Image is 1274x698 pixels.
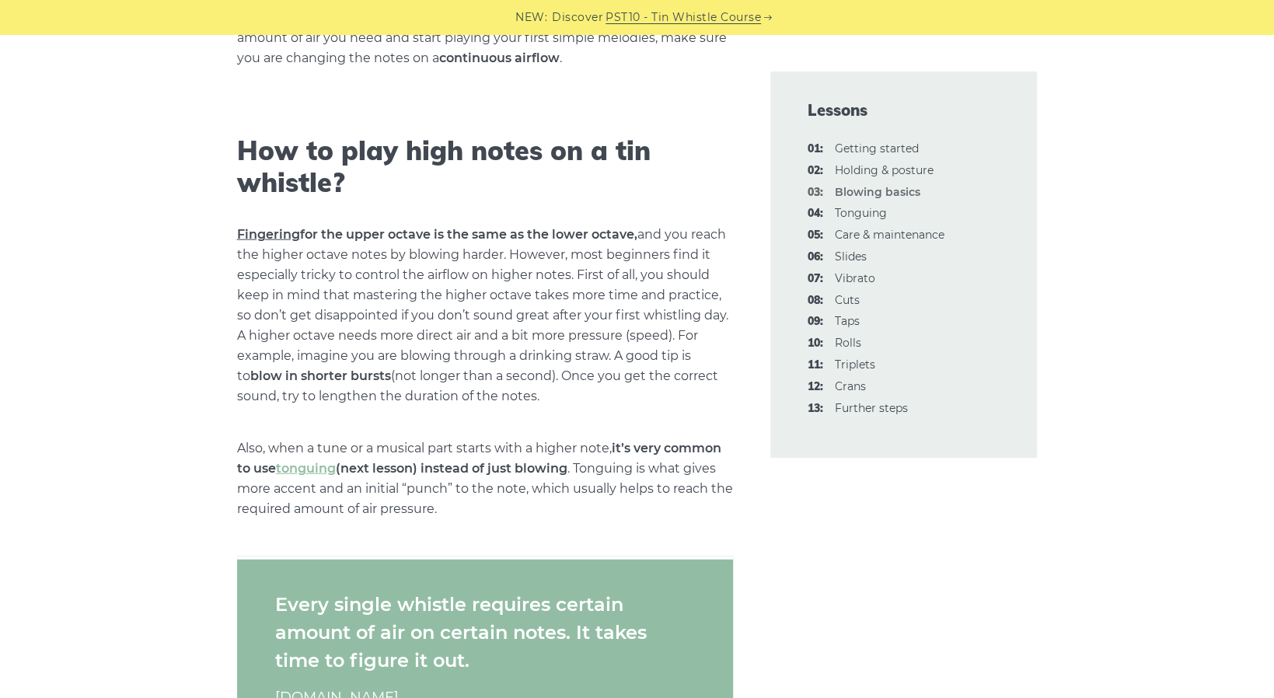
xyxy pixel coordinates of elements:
[835,293,860,307] a: 08:Cuts
[275,591,695,675] p: Every single whistle requires certain amount of air on certain notes. It takes time to figure it ...
[835,336,861,350] a: 10:Rolls
[808,400,823,418] span: 13:
[808,99,1000,121] span: Lessons
[237,438,733,519] p: Also, when a tune or a musical part starts with a higher note, . Tonguing is what gives more acce...
[808,356,823,375] span: 11:
[835,163,934,177] a: 02:Holding & posture
[835,185,920,199] strong: Blowing basics
[835,379,866,393] a: 12:Crans
[808,204,823,223] span: 04:
[835,250,867,263] a: 06:Slides
[808,226,823,245] span: 05:
[808,183,823,202] span: 03:
[808,378,823,396] span: 12:
[835,401,908,415] a: 13:Further steps
[835,358,875,372] a: 11:Triplets
[237,227,637,242] strong: for the upper octave is the same as the lower octave,
[276,461,336,476] a: tonguing
[808,140,823,159] span: 01:
[808,291,823,310] span: 08:
[237,227,300,242] a: Fingering
[808,270,823,288] span: 07:
[835,271,875,285] a: 07:Vibrato
[808,162,823,180] span: 02:
[835,141,919,155] a: 01:Getting started
[808,312,823,331] span: 09:
[250,368,391,383] strong: blow in shorter bursts
[835,314,860,328] a: 09:Taps
[515,9,547,26] span: NEW:
[808,334,823,353] span: 10:
[237,225,733,407] p: and you reach the higher octave notes by blowing harder. However, most beginners find it especial...
[606,9,761,26] a: PST10 - Tin Whistle Course
[835,206,887,220] a: 04:Tonguing
[552,9,603,26] span: Discover
[808,248,823,267] span: 06:
[439,51,560,65] strong: continuous airflow
[835,228,944,242] a: 05:Care & maintenance
[237,135,733,199] h2: How to play high notes on a tin whistle?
